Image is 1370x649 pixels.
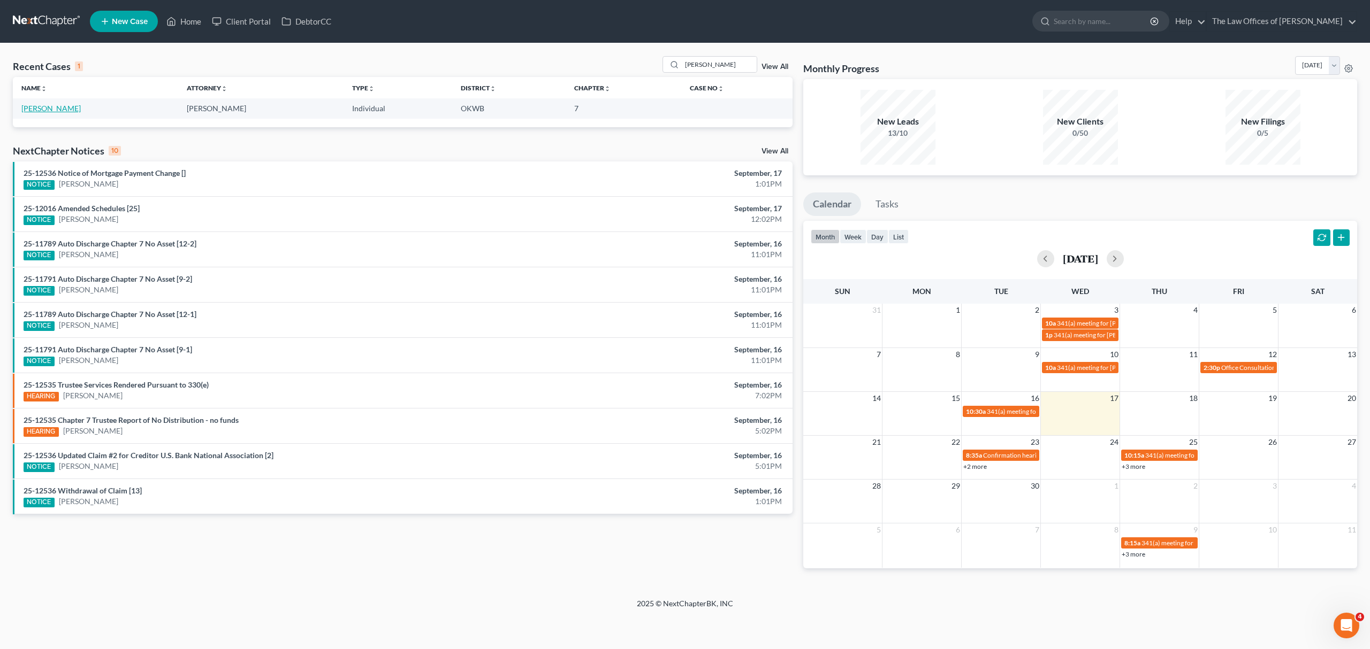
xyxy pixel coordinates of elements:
span: 341(a) meeting for [PERSON_NAME] & [PERSON_NAME] [1057,364,1217,372]
span: 9 [1192,523,1199,536]
div: New Clients [1043,115,1118,128]
span: 2:30p [1204,364,1220,372]
span: 1 [955,304,961,316]
span: 26 [1267,436,1278,449]
span: 24 [1109,436,1120,449]
span: 19 [1267,392,1278,405]
div: NOTICE [24,357,55,366]
span: Office Consultation with Attorney [PERSON_NAME] [1221,364,1367,372]
span: 2 [1192,480,1199,492]
span: 21 [871,436,882,449]
span: 30 [1030,480,1040,492]
span: Mon [912,287,931,296]
span: 10:15a [1124,451,1144,459]
i: unfold_more [604,86,611,92]
i: unfold_more [718,86,724,92]
i: unfold_more [490,86,496,92]
a: Typeunfold_more [352,84,375,92]
span: 23 [1030,436,1040,449]
span: 6 [955,523,961,536]
a: [PERSON_NAME] [63,390,123,401]
div: Recent Cases [13,60,83,73]
div: September, 16 [536,344,782,355]
div: September, 16 [536,274,782,284]
span: 25 [1188,436,1199,449]
div: 1 [75,61,83,71]
span: 7 [876,348,882,361]
td: OKWB [452,98,566,118]
span: 9 [1034,348,1040,361]
a: [PERSON_NAME] [59,249,118,260]
div: September, 16 [536,380,782,390]
span: 14 [871,392,882,405]
div: 5:02PM [536,426,782,436]
a: Calendar [803,192,861,216]
a: 25-12536 Updated Claim #2 for Creditor U.S. Bank National Association [2] [24,451,273,460]
input: Search by name... [1054,11,1152,31]
span: 8 [955,348,961,361]
a: Districtunfold_more [461,84,496,92]
a: [PERSON_NAME] [59,284,118,295]
span: Thu [1152,287,1167,296]
span: 29 [950,480,961,492]
div: September, 16 [536,415,782,426]
div: NOTICE [24,180,55,190]
i: unfold_more [41,86,47,92]
div: 12:02PM [536,214,782,225]
span: 341(a) meeting for Deauntre [PERSON_NAME] [1141,539,1273,547]
a: 25-12016 Amended Schedules [25] [24,204,140,213]
div: 11:01PM [536,355,782,366]
div: NOTICE [24,498,55,507]
a: 25-11791 Auto Discharge Chapter 7 No Asset [9-2] [24,274,192,283]
a: View All [762,63,788,71]
div: 13/10 [861,128,935,138]
span: 28 [871,480,882,492]
span: 4 [1356,613,1364,621]
span: Confirmation hearing for [PERSON_NAME] [983,451,1105,459]
a: +2 more [963,462,987,470]
div: September, 17 [536,168,782,179]
span: Fri [1233,287,1244,296]
span: 10:30a [966,407,986,415]
span: 7 [1034,523,1040,536]
span: 5 [876,523,882,536]
a: +3 more [1122,550,1145,558]
span: Sat [1311,287,1325,296]
a: 25-12535 Trustee Services Rendered Pursuant to 330(e) [24,380,209,389]
a: 25-12536 Withdrawal of Claim [13] [24,486,142,495]
div: September, 17 [536,203,782,214]
a: [PERSON_NAME] [63,426,123,436]
span: 341(a) meeting for [PERSON_NAME] [1145,451,1249,459]
div: September, 16 [536,485,782,496]
button: month [811,229,840,244]
a: Tasks [866,192,908,216]
a: View All [762,148,788,155]
a: Case Nounfold_more [690,84,724,92]
span: 341(a) meeting for [PERSON_NAME] [987,407,1090,415]
span: New Case [112,18,148,26]
input: Search by name... [682,57,757,72]
span: 10 [1109,348,1120,361]
span: 16 [1030,392,1040,405]
span: 6 [1351,304,1357,316]
a: Chapterunfold_more [574,84,611,92]
a: Attorneyunfold_more [187,84,227,92]
span: 17 [1109,392,1120,405]
a: 25-11791 Auto Discharge Chapter 7 No Asset [9-1] [24,345,192,354]
i: unfold_more [221,86,227,92]
div: 7:02PM [536,390,782,401]
a: [PERSON_NAME] [59,461,118,472]
a: Help [1170,12,1206,31]
div: NOTICE [24,251,55,260]
div: NOTICE [24,462,55,472]
a: [PERSON_NAME] [21,104,81,113]
span: 10a [1045,364,1056,372]
span: 27 [1346,436,1357,449]
span: 8:15a [1124,539,1140,547]
div: 5:01PM [536,461,782,472]
a: Client Portal [207,12,276,31]
div: New Leads [861,115,935,128]
div: HEARING [24,427,59,437]
a: The Law Offices of [PERSON_NAME] [1207,12,1357,31]
span: 3 [1113,304,1120,316]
